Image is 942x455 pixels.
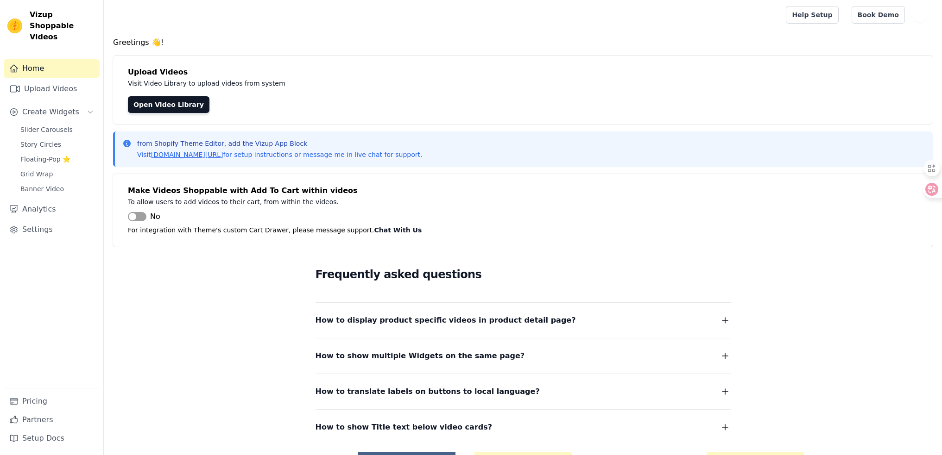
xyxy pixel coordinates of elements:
[316,385,731,398] button: How to translate labels on buttons to local language?
[4,411,100,429] a: Partners
[20,140,61,149] span: Story Circles
[374,224,422,236] button: Chat With Us
[15,168,100,181] a: Grid Wrap
[20,169,53,179] span: Grid Wrap
[4,220,100,239] a: Settings
[151,151,223,158] a: [DOMAIN_NAME][URL]
[15,153,100,166] a: Floating-Pop ⭐
[316,314,576,327] span: How to display product specific videos in product detail page?
[113,37,933,48] h4: Greetings 👋!
[128,96,209,113] a: Open Video Library
[786,6,838,24] a: Help Setup
[4,80,100,98] a: Upload Videos
[316,314,731,327] button: How to display product specific videos in product detail page?
[316,421,493,434] span: How to show Title text below video cards?
[4,429,100,448] a: Setup Docs
[30,9,96,43] span: Vizup Shoppable Videos
[7,19,22,33] img: Vizup
[128,67,918,78] h4: Upload Videos
[316,421,731,434] button: How to show Title text below video cards?
[137,139,422,148] p: from Shopify Theme Editor, add the Vizup App Block
[128,211,160,222] button: No
[4,103,100,121] button: Create Widgets
[15,138,100,151] a: Story Circles
[20,184,64,193] span: Banner Video
[20,155,70,164] span: Floating-Pop ⭐
[128,196,543,207] p: To allow users to add videos to their cart, from within the videos.
[128,224,918,236] p: For integration with Theme's custom Cart Drawer, please message support.
[15,123,100,136] a: Slider Carousels
[4,200,100,218] a: Analytics
[128,185,918,196] h4: Make Videos Shoppable with Add To Cart within videos
[852,6,905,24] a: Book Demo
[316,265,731,284] h2: Frequently asked questions
[137,150,422,159] p: Visit for setup instructions or message me in live chat for support.
[316,349,525,362] span: How to show multiple Widgets on the same page?
[150,211,160,222] span: No
[20,125,73,134] span: Slider Carousels
[316,349,731,362] button: How to show multiple Widgets on the same page?
[22,106,79,118] span: Create Widgets
[4,59,100,78] a: Home
[15,182,100,195] a: Banner Video
[316,385,540,398] span: How to translate labels on buttons to local language?
[4,392,100,411] a: Pricing
[128,78,543,89] p: Visit Video Library to upload videos from system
